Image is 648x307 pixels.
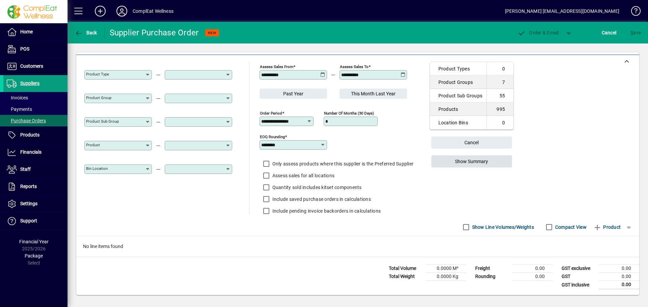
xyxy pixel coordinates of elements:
[271,196,371,203] label: Include saved purchase orders in calculations
[25,253,43,258] span: Package
[260,89,327,99] button: Past Year
[558,273,599,281] td: GST
[431,155,512,167] button: Show Summary
[20,132,39,137] span: Products
[430,89,487,102] td: Product Sub Groups
[599,273,639,281] td: 0.00
[630,30,633,35] span: S
[472,265,512,273] td: Freight
[554,224,587,231] label: Compact View
[590,221,624,233] button: Product
[512,265,553,273] td: 0.00
[430,102,487,116] td: Products
[3,178,67,195] a: Reports
[20,81,39,86] span: Suppliers
[271,160,414,167] label: Only assess products where this supplier is the Preferred Supplier
[7,118,46,123] span: Purchase Orders
[3,195,67,212] a: Settings
[486,75,513,89] td: 7
[283,88,303,99] span: Past Year
[464,137,479,148] span: Cancel
[600,27,618,39] button: Cancel
[260,111,282,116] mat-label: Order period
[385,265,426,273] td: Total Volume
[7,106,32,112] span: Payments
[626,1,640,23] a: Knowledge Base
[3,41,67,58] a: POS
[111,5,133,17] button: Profile
[20,149,42,155] span: Financials
[89,5,111,17] button: Add
[86,143,100,147] mat-label: Product
[518,30,559,35] span: Order & Email
[426,273,466,281] td: 0.0000 Kg
[20,29,33,34] span: Home
[629,27,643,39] button: Save
[73,27,99,39] button: Back
[385,273,426,281] td: Total Weight
[271,172,335,179] label: Assess sales for all locations
[110,27,199,38] div: Supplier Purchase Order
[599,265,639,273] td: 0.00
[486,102,513,116] td: 995
[471,224,534,231] label: Show Line Volumes/Weights
[3,103,67,115] a: Payments
[208,31,216,35] span: NEW
[7,95,28,100] span: Invoices
[512,273,553,281] td: 0.00
[486,116,513,129] td: 0
[431,136,512,149] button: Cancel
[3,58,67,75] a: Customers
[430,75,487,89] td: Product Groups
[67,27,105,39] app-page-header-button: Back
[20,46,29,52] span: POS
[486,62,513,75] td: 0
[86,95,111,100] mat-label: Product Group
[20,184,37,189] span: Reports
[133,6,173,17] div: ComplEat Wellness
[19,239,49,244] span: Financial Year
[472,273,512,281] td: Rounding
[505,6,619,17] div: [PERSON_NAME] [EMAIL_ADDRESS][DOMAIN_NAME]
[455,156,488,167] span: Show Summary
[3,115,67,126] a: Purchase Orders
[3,144,67,161] a: Financials
[271,208,381,214] label: Include pending invoice backorders in calculations
[271,184,362,191] label: Quantity sold includes kitset components
[486,89,513,102] td: 55
[558,281,599,289] td: GST inclusive
[86,119,119,124] mat-label: Product Sub group
[599,281,639,289] td: 0.00
[3,127,67,144] a: Products
[20,201,37,206] span: Settings
[3,213,67,229] a: Support
[86,166,108,171] mat-label: Bin Location
[426,265,466,273] td: 0.0000 M³
[430,62,487,75] td: Product Types
[340,89,407,99] button: This Month Last Year
[76,236,639,257] div: No line items found
[514,27,562,39] button: Order & Email
[20,166,31,172] span: Staff
[558,265,599,273] td: GST exclusive
[324,111,374,116] mat-label: Number of Months (30 days)
[3,92,67,103] a: Invoices
[430,116,487,129] td: Location Bins
[20,63,43,69] span: Customers
[86,72,109,76] mat-label: Product Type
[3,24,67,40] a: Home
[351,88,396,99] span: This Month Last Year
[20,218,37,223] span: Support
[593,222,621,233] span: Product
[602,27,617,38] span: Cancel
[3,161,67,178] a: Staff
[630,27,641,38] span: ave
[260,134,285,139] mat-label: EOQ Rounding
[75,30,97,35] span: Back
